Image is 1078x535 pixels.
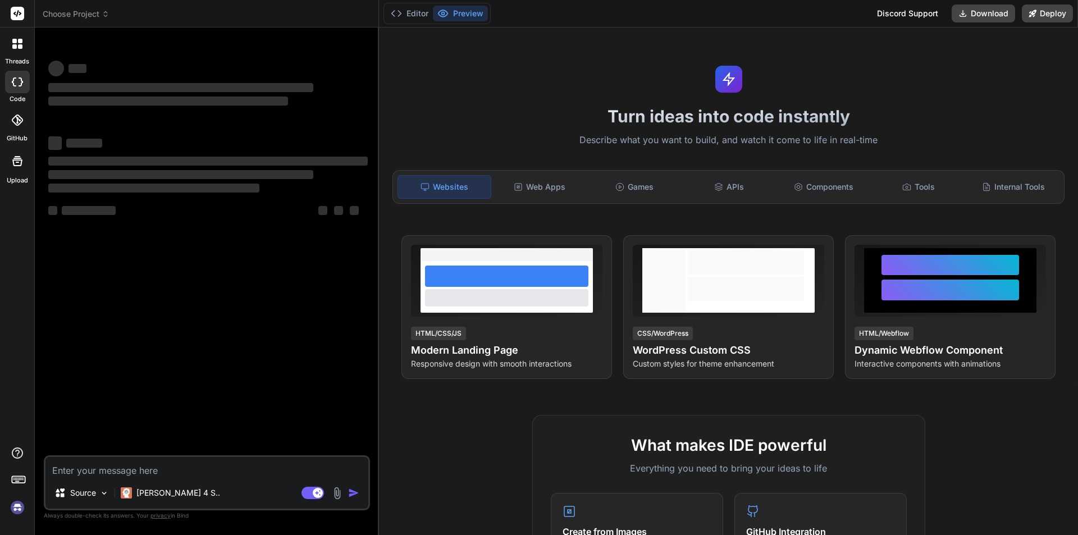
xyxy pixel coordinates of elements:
[855,342,1046,358] h4: Dynamic Webflow Component
[43,8,109,20] span: Choose Project
[870,4,945,22] div: Discord Support
[411,342,602,358] h4: Modern Landing Page
[348,487,359,499] img: icon
[411,327,466,340] div: HTML/CSS/JS
[967,175,1059,199] div: Internal Tools
[873,175,965,199] div: Tools
[121,487,132,499] img: Claude 4 Sonnet
[318,206,327,215] span: ‌
[66,139,102,148] span: ‌
[48,136,62,150] span: ‌
[683,175,775,199] div: APIs
[855,358,1046,369] p: Interactive components with animations
[5,57,29,66] label: threads
[48,97,288,106] span: ‌
[62,206,116,215] span: ‌
[48,206,57,215] span: ‌
[10,94,25,104] label: code
[48,61,64,76] span: ‌
[48,157,368,166] span: ‌
[411,358,602,369] p: Responsive design with smooth interactions
[8,498,27,517] img: signin
[68,64,86,73] span: ‌
[633,327,693,340] div: CSS/WordPress
[331,487,344,500] img: attachment
[855,327,913,340] div: HTML/Webflow
[433,6,488,21] button: Preview
[350,206,359,215] span: ‌
[398,175,491,199] div: Websites
[633,358,824,369] p: Custom styles for theme enhancement
[48,170,313,179] span: ‌
[70,487,96,499] p: Source
[48,184,259,193] span: ‌
[136,487,220,499] p: [PERSON_NAME] 4 S..
[386,106,1071,126] h1: Turn ideas into code instantly
[150,512,171,519] span: privacy
[334,206,343,215] span: ‌
[386,133,1071,148] p: Describe what you want to build, and watch it come to life in real-time
[7,134,28,143] label: GitHub
[386,6,433,21] button: Editor
[44,510,370,521] p: Always double-check its answers. Your in Bind
[551,433,907,457] h2: What makes IDE powerful
[494,175,586,199] div: Web Apps
[778,175,870,199] div: Components
[633,342,824,358] h4: WordPress Custom CSS
[551,461,907,475] p: Everything you need to bring your ideas to life
[7,176,28,185] label: Upload
[588,175,681,199] div: Games
[99,488,109,498] img: Pick Models
[952,4,1015,22] button: Download
[1022,4,1073,22] button: Deploy
[48,83,313,92] span: ‌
